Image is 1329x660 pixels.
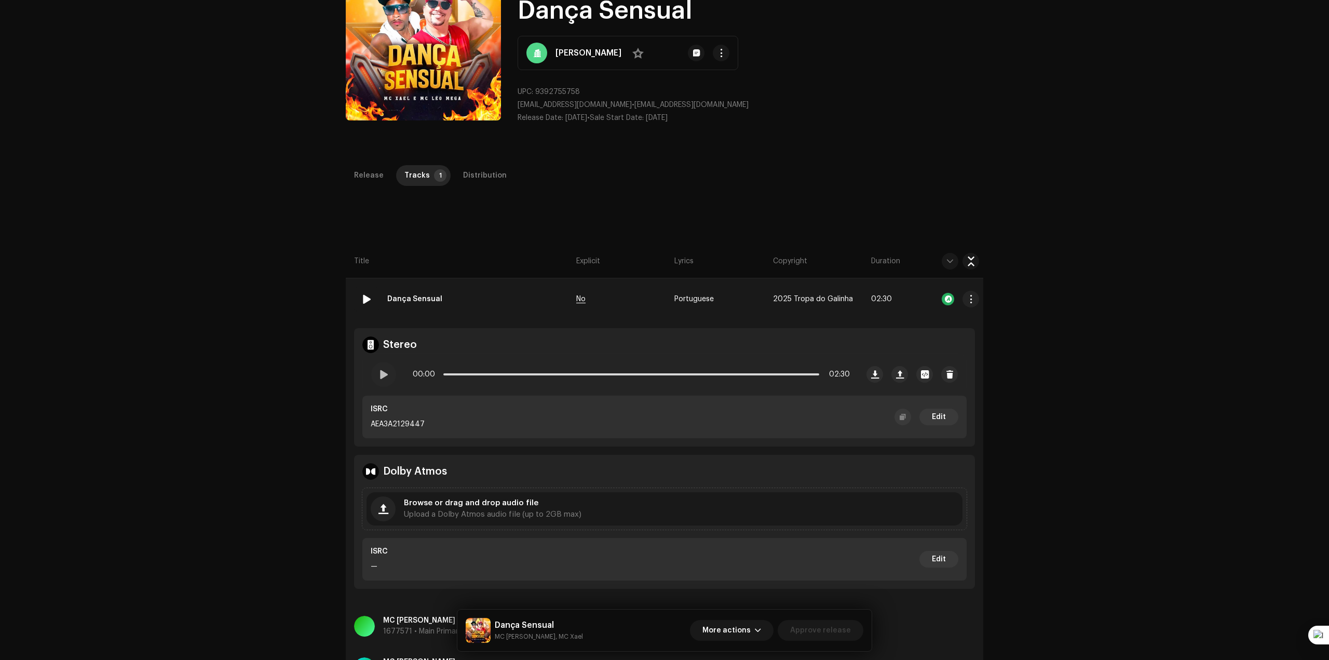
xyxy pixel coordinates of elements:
[778,620,863,641] button: Approve release
[535,88,580,96] span: 9392755758
[371,419,425,430] p: AEA3A2129447
[773,295,853,303] span: 2025 Tropa do Galinha
[518,101,632,109] span: [EMAIL_ADDRESS][DOMAIN_NAME]
[383,615,483,626] p: MC [PERSON_NAME]
[674,256,694,266] span: Lyrics
[690,620,774,641] button: More actions
[463,165,507,186] div: Distribution
[354,287,379,312] div: 01
[383,339,417,351] h4: Stereo
[354,165,384,186] div: Release
[576,256,600,266] span: Explicit
[518,114,590,122] span: •
[362,336,379,353] img: stereo.svg
[790,620,851,641] span: Approve release
[434,169,446,182] p-badge: 1
[371,546,388,557] p: ISRC
[919,551,958,568] button: Edit
[387,289,442,309] strong: Dança Sensual
[919,409,958,425] button: Edit
[354,256,369,266] span: Title
[383,465,447,478] h4: Dolby Atmos
[371,561,388,572] p: —
[495,619,583,631] h5: Dança Sensual
[404,511,581,518] span: Upload a Dolby Atmos audio file (up to 2GB max)
[871,256,900,266] span: Duration
[518,100,983,111] p: •
[932,407,946,427] span: Edit
[371,404,425,415] p: ISRC
[495,631,583,642] small: Dança Sensual
[404,500,538,507] span: Browse or drag and drop audio file
[413,364,439,385] span: 00:00
[576,295,586,303] span: No
[773,256,807,266] span: Copyright
[404,165,430,186] div: Tracks
[646,114,668,122] span: [DATE]
[565,114,587,122] span: [DATE]
[590,114,644,122] span: Sale Start Date:
[362,463,379,480] img: dolby-atmos.svg
[555,47,621,59] strong: [PERSON_NAME]
[466,618,491,643] img: 49d6ea08-138d-46ab-b72b-b3224e692b26
[518,88,533,96] span: UPC:
[823,364,850,385] span: 02:30
[932,549,946,570] span: Edit
[702,620,751,641] span: More actions
[871,295,892,303] span: 02:30
[634,101,749,109] span: [EMAIL_ADDRESS][DOMAIN_NAME]
[518,114,563,122] span: Release Date:
[674,295,714,303] span: Portuguese
[383,626,483,637] p: 1677571 • Main Primary Artist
